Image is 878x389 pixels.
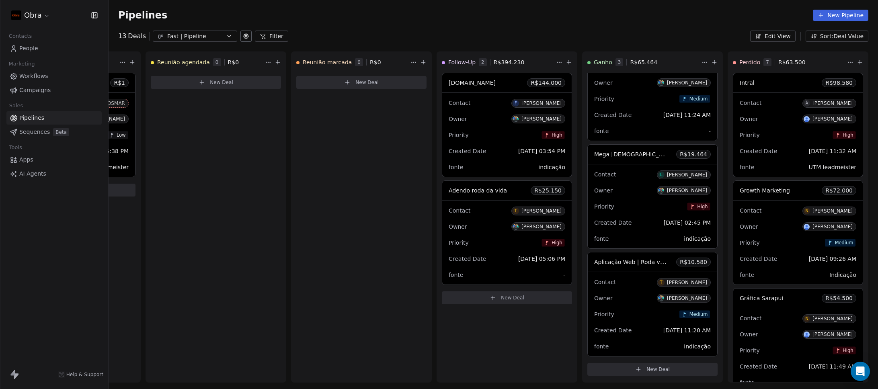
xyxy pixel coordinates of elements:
span: [DATE] 05:06 PM [518,256,565,262]
span: High [843,132,853,138]
button: New Deal [587,363,718,376]
span: Contact [594,171,616,178]
div: [PERSON_NAME] [812,224,853,229]
span: Reunião agendada [157,58,210,66]
span: Owner [449,116,467,122]
span: Obra [24,10,42,20]
span: Campaigns [19,86,51,94]
span: Priority [594,96,614,102]
span: Follow-Up [448,58,476,66]
span: Help & Support [66,371,103,378]
div: [PERSON_NAME] [667,280,707,285]
span: R$ 25.150 [534,186,562,194]
span: R$ 10.580 [680,258,707,266]
div: [PERSON_NAME] [667,172,707,178]
span: Intral [740,80,755,86]
span: Owner [594,80,613,86]
span: Priority [594,311,614,317]
span: Adendo roda da vida [449,187,507,194]
img: 400x400-obra.png [11,10,21,20]
img: G [804,116,810,122]
span: Created Date [594,219,632,226]
div: [PERSON_NAME] [812,332,853,337]
span: Priority [449,132,469,138]
span: Priority [740,132,760,138]
span: Workflows [19,72,48,80]
span: R$ 65.464 [630,58,657,66]
span: [DATE] 09:26 AM [809,256,856,262]
span: 7 [763,58,771,66]
span: Growth Marketing [740,187,790,194]
span: 0 [355,58,363,66]
button: New Deal [296,76,427,89]
button: Edit View [750,31,796,42]
span: Contact [740,100,761,106]
span: High [552,240,562,246]
a: People [6,42,102,55]
span: Created Date [740,256,777,262]
div: Ganho3R$65.464 [587,52,700,73]
span: New Deal [646,366,670,373]
span: Owner [740,331,758,338]
div: Aplicação Web | Roda vivaR$10.580ContactT[PERSON_NAME]OwnerO[PERSON_NAME]PriorityMediumCreated Da... [587,252,718,356]
span: Deals [128,31,146,41]
span: New Deal [501,295,524,301]
span: UTM leadmeister [808,164,856,170]
button: New Pipeline [813,10,868,21]
span: Owner [740,223,758,230]
span: fonte [740,164,754,170]
span: R$ 394.230 [494,58,525,66]
div: Perdido7R$63.500 [733,52,845,73]
div: Adendo roda da vidaR$25.150ContactT[PERSON_NAME]OwnerO[PERSON_NAME]PriorityHighCreated Date[DATE]... [442,180,572,285]
span: [DATE] 03:54 PM [518,148,565,154]
div: [PERSON_NAME] [521,100,562,106]
span: New Deal [210,79,233,86]
img: O [513,116,519,122]
div: N [805,315,808,322]
span: Low [117,132,126,138]
div: T [515,208,517,214]
span: 2 [479,58,487,66]
span: indicação [538,164,565,170]
span: Sales [6,100,27,112]
span: R$ 98.580 [825,79,853,87]
span: Gráfica Sarapuí [740,295,783,301]
div: Mega [DEMOGRAPHIC_DATA] {{Clickup}}R$19.464ContactL[PERSON_NAME]OwnerO[PERSON_NAME]PriorityHighCr... [587,144,718,249]
span: Owner [449,223,467,230]
span: Contact [740,207,761,214]
div: Reunião agendada0R$0 [151,52,263,73]
span: Owner [594,295,613,301]
span: Reunião marcada [303,58,352,66]
span: Owner [594,187,613,194]
span: Created Date [740,148,777,154]
span: Created Date [594,327,632,334]
div: [PERSON_NAME] [521,116,562,122]
span: R$ 19.464 [680,150,707,158]
span: New Deal [355,79,379,86]
button: Obra [10,8,52,22]
span: Contact [449,100,470,106]
span: Aplicação Web | Roda viva [594,258,669,266]
span: - [709,127,711,135]
a: Workflows [6,70,102,83]
span: Created Date [449,148,486,154]
span: R$ 63.500 [778,58,806,66]
img: O [513,224,519,230]
span: Contact [594,279,616,285]
span: Sequences [19,128,50,136]
span: R$ 1 [114,79,125,87]
span: R$ 54.500 [825,294,853,302]
span: [DOMAIN_NAME] [449,80,496,86]
span: Ganho [594,58,612,66]
div: Open Intercom Messenger [851,362,870,381]
a: SequencesBeta [6,125,102,139]
div: [DOMAIN_NAME]R$144.000ContactF[PERSON_NAME]OwnerO[PERSON_NAME]PriorityHighCreated Date[DATE] 03:5... [442,73,572,177]
span: fonte [594,343,609,350]
span: Priority [594,203,614,210]
div: [PERSON_NAME] [812,116,853,122]
span: Owner [740,116,758,122]
div: Reunião marcada0R$0 [296,52,409,73]
div: F [515,100,517,106]
div: N [805,208,808,214]
div: [PERSON_NAME] [521,224,562,229]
